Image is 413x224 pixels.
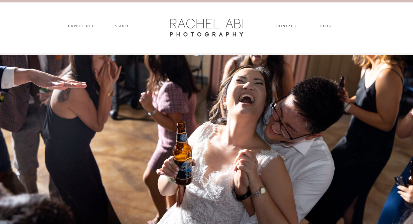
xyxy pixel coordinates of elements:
a: blog [315,24,337,31]
a: CONTACT [276,24,297,31]
a: ABOUT [114,24,131,31]
a: experience [66,24,97,31]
